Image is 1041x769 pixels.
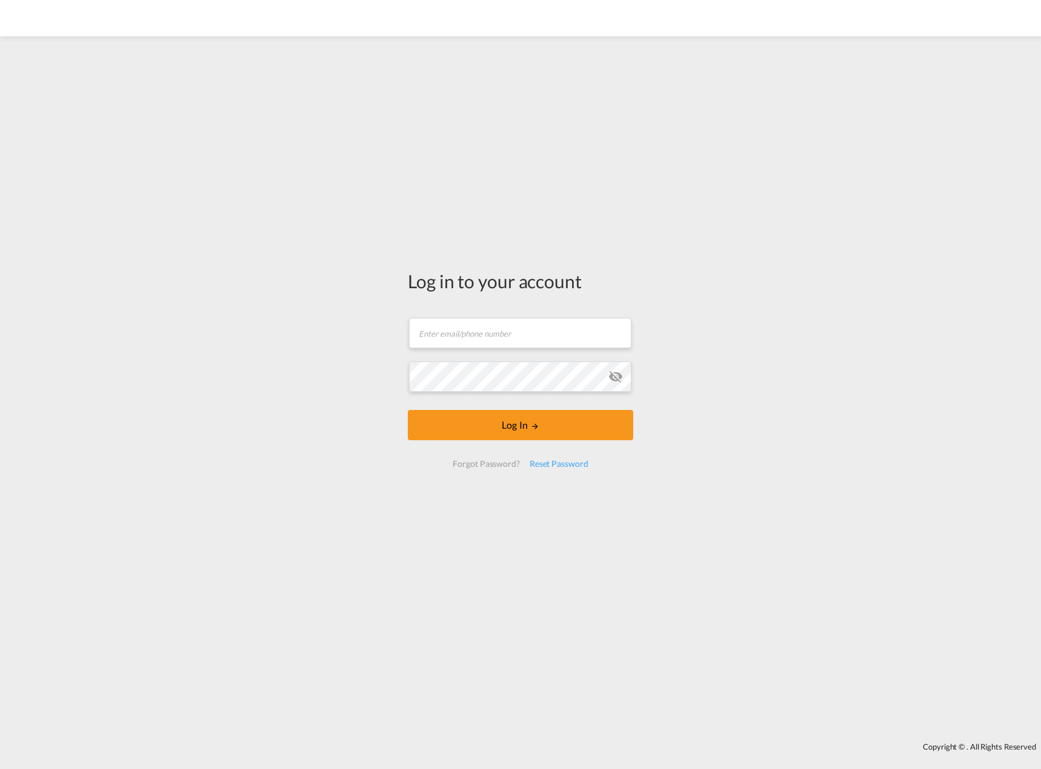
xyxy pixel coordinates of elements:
div: Log in to your account [408,268,633,294]
div: Reset Password [525,453,593,475]
input: Enter email/phone number [409,318,631,348]
md-icon: icon-eye-off [608,369,623,384]
div: Forgot Password? [448,453,524,475]
button: LOGIN [408,410,633,440]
